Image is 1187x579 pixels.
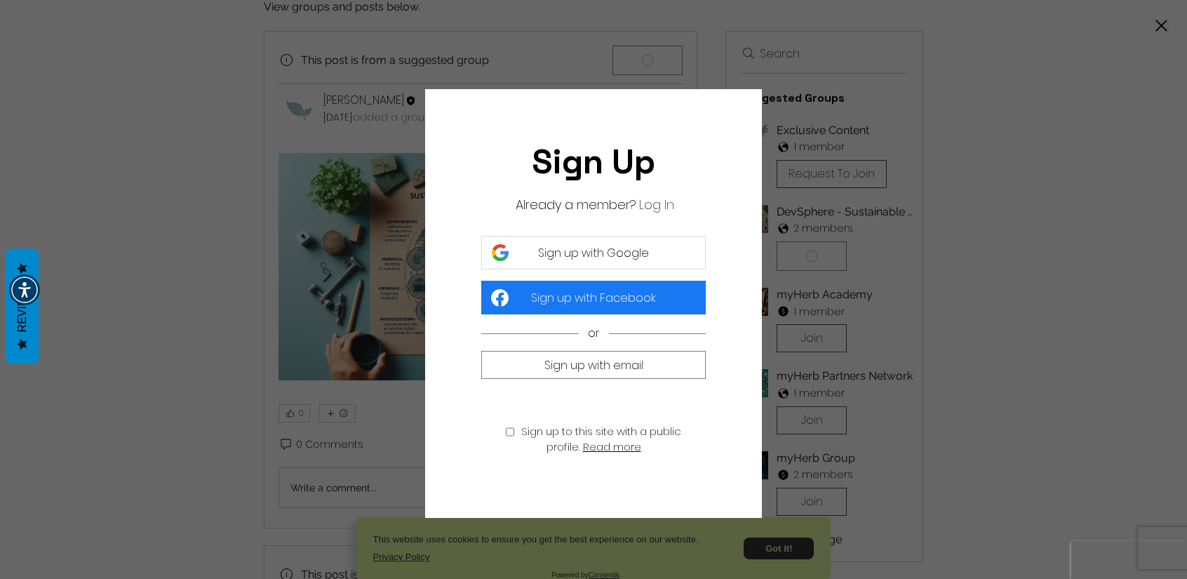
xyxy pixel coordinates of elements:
[1071,541,1187,579] iframe: Google Відгуки клієнтів
[583,439,641,455] button: Read more
[544,357,643,374] span: Sign up with email
[579,325,609,341] span: or
[506,427,514,437] input: Sign up to this site with a public profile.
[481,281,706,314] button: Sign up with Facebook
[1153,17,1170,36] button: Close
[516,196,636,213] span: Already a member?
[481,145,706,179] h2: Sign Up
[9,274,40,305] div: Accessibility Menu
[506,424,681,454] label: Sign up to this site with a public profile.
[481,351,706,379] button: Sign up with email
[538,244,649,262] span: Sign up with Google
[531,289,656,307] span: Sign up with Facebook
[639,196,674,213] button: Already a member? Log In
[481,236,706,269] button: Sign up with Google
[6,248,39,364] button: Reviews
